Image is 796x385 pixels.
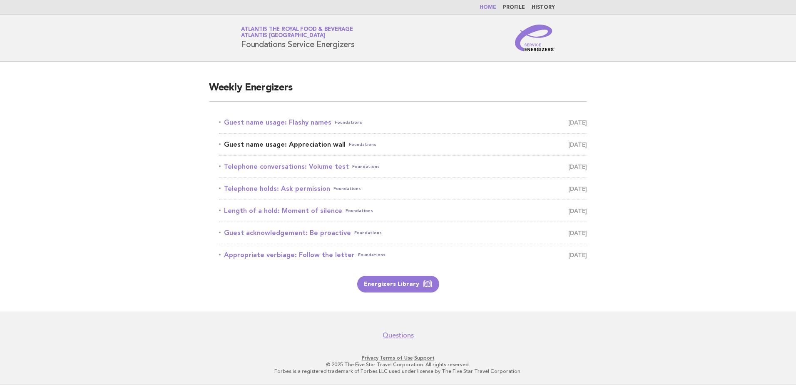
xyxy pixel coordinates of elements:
p: Forbes is a registered trademark of Forbes LLC used under license by The Five Star Travel Corpora... [143,368,653,375]
span: Foundations [333,183,361,195]
a: Length of a hold: Moment of silenceFoundations [DATE] [219,205,587,217]
span: [DATE] [568,117,587,128]
a: Energizers Library [357,276,439,292]
a: Guest acknowledgement: Be proactiveFoundations [DATE] [219,227,587,239]
p: · · [143,355,653,361]
a: Appropriate verbiage: Follow the letterFoundations [DATE] [219,249,587,261]
span: [DATE] [568,227,587,239]
a: Questions [383,331,414,340]
span: [DATE] [568,139,587,150]
span: [DATE] [568,249,587,261]
span: Foundations [352,161,380,172]
a: Telephone holds: Ask permissionFoundations [DATE] [219,183,587,195]
span: Atlantis [GEOGRAPHIC_DATA] [241,33,325,39]
span: Foundations [346,205,373,217]
a: Atlantis the Royal Food & BeverageAtlantis [GEOGRAPHIC_DATA] [241,27,353,38]
img: Service Energizers [515,25,555,51]
h1: Foundations Service Energizers [241,27,355,49]
a: Privacy [362,355,378,361]
a: Profile [503,5,525,10]
span: Foundations [358,249,386,261]
a: Support [414,355,435,361]
h2: Weekly Energizers [209,81,587,102]
a: Guest name usage: Appreciation wallFoundations [DATE] [219,139,587,150]
span: [DATE] [568,183,587,195]
a: Terms of Use [380,355,413,361]
span: [DATE] [568,161,587,172]
a: Home [480,5,496,10]
span: Foundations [354,227,382,239]
span: Foundations [349,139,376,150]
span: [DATE] [568,205,587,217]
a: History [532,5,555,10]
a: Telephone conversations: Volume testFoundations [DATE] [219,161,587,172]
span: Foundations [335,117,362,128]
p: © 2025 The Five Star Travel Corporation. All rights reserved. [143,361,653,368]
a: Guest name usage: Flashy namesFoundations [DATE] [219,117,587,128]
